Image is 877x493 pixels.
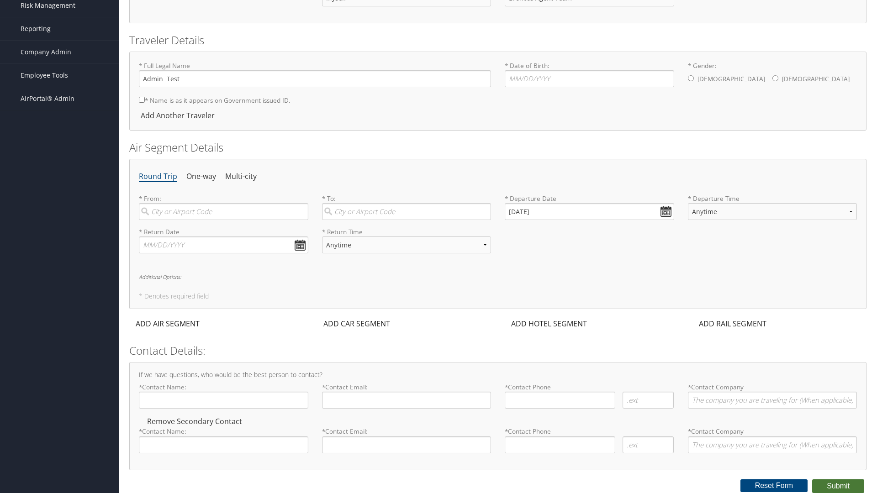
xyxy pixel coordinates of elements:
[139,61,491,87] label: * Full Legal Name
[129,343,866,358] h2: Contact Details:
[688,436,857,453] input: *Contact Company
[688,427,857,453] label: * Contact Company
[129,32,866,48] h2: Traveler Details
[505,61,674,87] label: * Date of Birth:
[139,383,308,409] label: * Contact Name:
[129,318,204,329] div: ADD AIR SEGMENT
[129,140,866,155] h2: Air Segment Details
[623,436,674,453] input: .ext
[692,318,771,329] div: ADD RAIL SEGMENT
[688,392,857,409] input: *Contact Company
[688,383,857,409] label: * Contact Company
[740,479,808,492] button: Reset Form
[139,110,219,121] div: Add Another Traveler
[139,236,308,253] input: MM/DD/YYYY
[139,227,308,236] label: * Return Date
[322,427,491,453] label: * Contact Email:
[322,203,491,220] input: City or Airport Code
[186,168,216,185] li: One-way
[322,383,491,409] label: * Contact Email:
[322,392,491,409] input: *Contact Email:
[139,203,308,220] input: City or Airport Code
[139,194,308,220] label: * From:
[505,383,674,392] label: * Contact Phone
[505,203,674,220] input: MM/DD/YYYY
[688,61,857,89] label: * Gender:
[139,168,177,185] li: Round Trip
[688,203,857,220] select: * Departure Time
[225,168,257,185] li: Multi-city
[21,64,68,87] span: Employee Tools
[812,479,864,493] button: Submit
[322,194,491,220] label: * To:
[505,427,674,436] label: * Contact Phone
[322,227,491,236] label: * Return Time
[21,17,51,40] span: Reporting
[772,75,778,81] input: * Gender:[DEMOGRAPHIC_DATA][DEMOGRAPHIC_DATA]
[139,372,857,378] h4: If we have questions, who would be the best person to contact?
[139,92,291,109] label: * Name is as it appears on Government issued ID.
[505,70,674,87] input: * Date of Birth:
[139,274,857,279] h6: Additional Options:
[688,75,694,81] input: * Gender:[DEMOGRAPHIC_DATA][DEMOGRAPHIC_DATA]
[139,392,308,409] input: *Contact Name:
[697,70,765,88] label: [DEMOGRAPHIC_DATA]
[139,97,145,103] input: * Name is as it appears on Government issued ID.
[688,194,857,227] label: * Departure Time
[139,293,857,299] h5: * Denotes required field
[623,392,674,409] input: .ext
[139,436,308,453] input: *Contact Name:
[505,194,674,203] label: * Departure Date
[322,436,491,453] input: *Contact Email:
[21,87,74,110] span: AirPortal® Admin
[139,427,308,453] label: * Contact Name:
[21,41,71,63] span: Company Admin
[139,70,491,87] input: * Full Legal Name
[139,416,247,426] div: Remove Secondary Contact
[505,318,592,329] div: ADD HOTEL SEGMENT
[317,318,395,329] div: ADD CAR SEGMENT
[782,70,850,88] label: [DEMOGRAPHIC_DATA]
